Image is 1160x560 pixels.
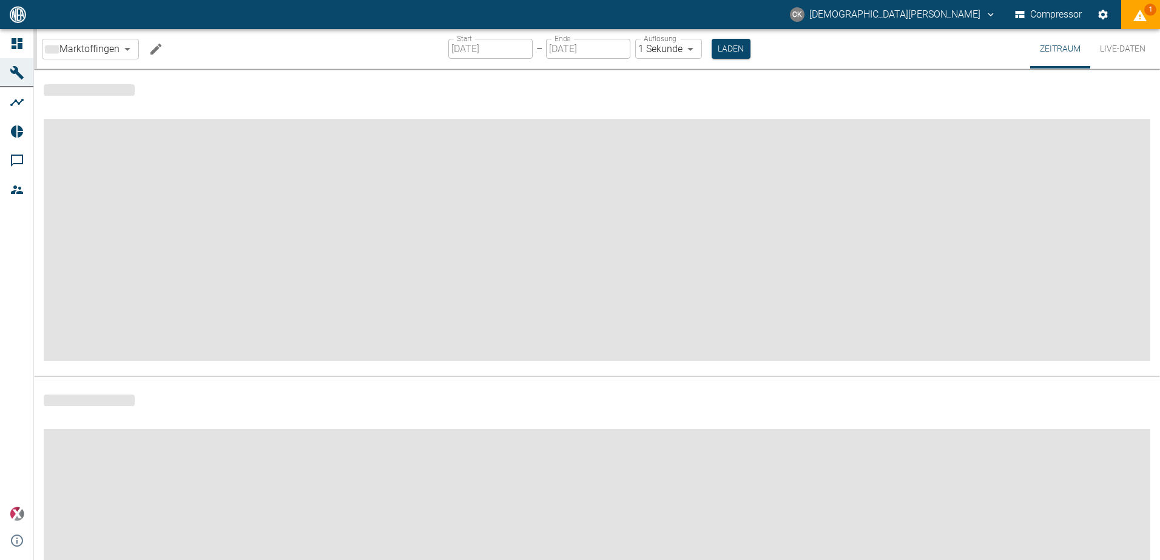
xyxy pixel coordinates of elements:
label: Auflösung [644,33,676,44]
img: Xplore Logo [10,507,24,521]
button: Compressor [1013,4,1085,25]
div: 1 Sekunde [635,39,702,59]
p: – [536,42,542,56]
a: Marktoffingen [45,42,120,56]
span: Marktoffingen [59,42,120,56]
input: DD.MM.YYYY [546,39,630,59]
button: christian.kraft@arcanum-energy.de [788,4,998,25]
input: DD.MM.YYYY [448,39,533,59]
img: logo [8,6,27,22]
button: Einstellungen [1092,4,1114,25]
span: 1 [1144,4,1156,16]
button: Machine bearbeiten [144,37,168,61]
button: Live-Daten [1090,29,1155,68]
button: Laden [712,39,750,59]
button: Zeitraum [1030,29,1090,68]
div: CK [790,7,804,22]
label: Start [457,33,472,44]
label: Ende [555,33,570,44]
